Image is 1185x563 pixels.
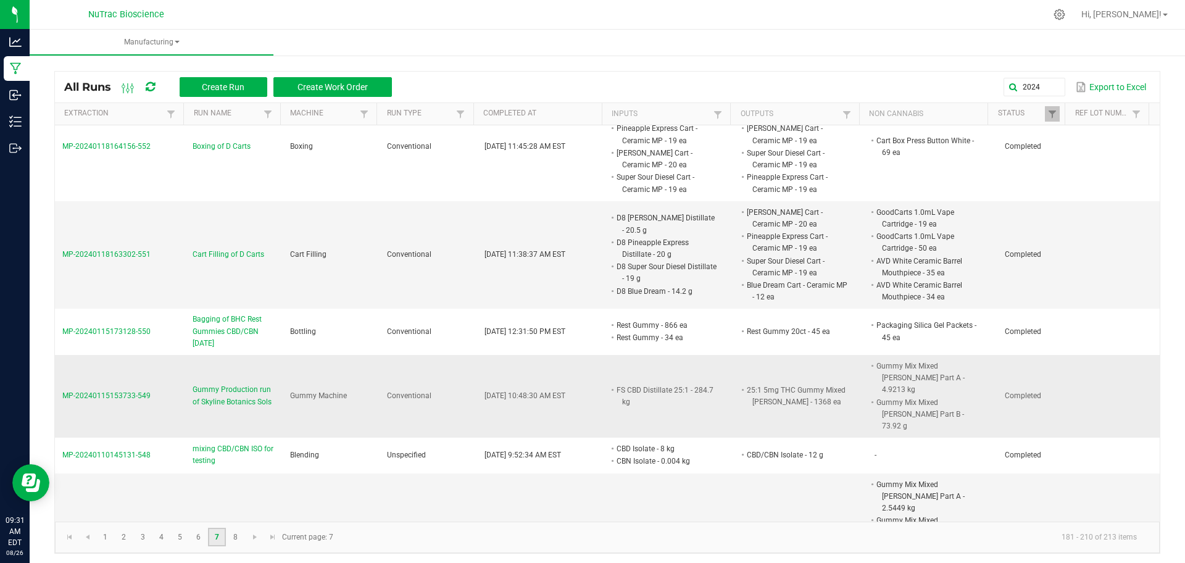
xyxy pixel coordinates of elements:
span: Bagging of BHC Rest Gummies CBD/CBN [DATE] [193,314,275,349]
a: Page 4 [152,528,170,546]
iframe: Resource center [12,464,49,501]
kendo-pager-info: 181 - 210 of 213 items [341,527,1147,548]
span: Cart Filling [290,250,326,259]
a: Go to the next page [246,528,264,546]
span: MP-20240118163302-551 [62,250,151,259]
span: Conventional [387,250,431,259]
li: CBD/CBN Isolate - 12 g [745,449,848,461]
span: Unspecified [387,451,426,459]
a: Completed AtSortable [483,109,597,119]
button: Create Work Order [273,77,392,97]
span: Conventional [387,391,431,400]
span: [DATE] 11:38:37 AM EST [484,250,565,259]
span: Boxing of D Carts [193,141,251,152]
li: Rest Gummy 20ct - 45 ea [745,325,848,338]
span: Manufacturing [30,37,273,48]
th: Inputs [602,103,730,125]
li: Gummy Mix Mixed [PERSON_NAME] Part A - 4.9213 kg [875,360,978,396]
span: [DATE] 11:45:28 AM EST [484,142,565,151]
button: Create Run [180,77,267,97]
a: Filter [710,107,725,122]
li: Pineapple Express Cart - Ceramic MP - 19 ea [615,122,718,146]
a: ExtractionSortable [64,109,164,119]
span: Go to the next page [250,532,260,542]
span: MP-20240118164156-552 [62,142,151,151]
span: Completed [1005,327,1041,336]
span: Go to the first page [65,532,75,542]
a: Run TypeSortable [387,109,454,119]
span: [DATE] 12:31:50 PM EST [484,327,565,336]
span: Bottling [290,327,316,336]
span: Cart Filling of D Carts [193,249,264,261]
a: StatusSortable [998,109,1045,119]
li: AVD White Ceramic Barrel Mouthpiece - 35 ea [875,255,978,279]
a: Page 6 [189,528,207,546]
span: Completed [1005,250,1041,259]
li: Gummy Mix Mixed [PERSON_NAME] Part B - 73.92 g [875,396,978,433]
a: Page 5 [171,528,189,546]
li: Packaging Silica Gel Packets - 45 ea [875,319,978,343]
span: Create Run [202,82,244,92]
inline-svg: Outbound [9,142,22,154]
a: Go to the first page [60,528,78,546]
span: Completed [1005,451,1041,459]
span: Blending [290,451,319,459]
li: Pineapple Express Cart - Ceramic MP - 19 ea [745,171,848,195]
span: NuTrac Bioscience [88,9,164,20]
span: Conventional [387,142,431,151]
span: MP-20240115173128-550 [62,327,151,336]
li: [PERSON_NAME] Cart - Ceramic MP - 20 ea [615,147,718,171]
a: Page 7 [208,528,226,546]
li: [PERSON_NAME] Cart - Ceramic MP - 20 ea [745,206,848,230]
a: Filter [453,106,468,122]
span: MP-20240115153733-549 [62,391,151,400]
inline-svg: Inventory [9,115,22,128]
a: Filter [839,107,854,122]
li: D8 [PERSON_NAME] Distillate - 20.5 g [615,212,718,236]
li: AVD White Ceramic Barrel Mouthpiece - 34 ea [875,279,978,303]
span: Completed [1005,142,1041,151]
li: Super Sour Diesel Cart - Ceramic MP - 19 ea [615,171,718,195]
li: D8 Pineapple Express Distillate - 20 g [615,236,718,261]
a: Go to the previous page [78,528,96,546]
li: [PERSON_NAME] Cart - Ceramic MP - 19 ea [745,122,848,146]
li: D8 Blue Dream - 14.2 g [615,285,718,298]
li: GoodCarts 1.0mL Vape Cartridge - 50 ea [875,230,978,254]
a: Filter [260,106,275,122]
li: Super Sour Diesel Cart - Ceramic MP - 19 ea [745,147,848,171]
li: CBD Isolate - 8 kg [615,443,718,455]
span: mixing CBD/CBN ISO for testing [193,443,275,467]
li: Super Sour Diesel Cart - Ceramic MP - 19 ea [745,255,848,279]
a: Manufacturing [30,30,273,56]
div: All Runs [64,77,401,98]
a: Filter [1045,106,1060,122]
button: Export to Excel [1073,77,1149,98]
li: 25:1 5mg THC Gummy Mixed [PERSON_NAME] - 1368 ea [745,384,848,408]
a: Filter [164,106,178,122]
th: Outputs [730,103,859,125]
span: Conventional [387,327,431,336]
p: 09:31 AM EDT [6,515,24,548]
inline-svg: Manufacturing [9,62,22,75]
span: Gummy Production run of Skyline Botanics Sols [193,384,275,407]
a: Filter [357,106,372,122]
inline-svg: Analytics [9,36,22,48]
a: Run NameSortable [194,109,260,119]
a: Page 2 [115,528,133,546]
a: Ref Lot NumberSortable [1075,109,1129,119]
li: GoodCarts 1.0mL Vape Cartridge - 19 ea [875,206,978,230]
a: MachineSortable [290,109,357,119]
li: FS CBD Distillate 25:1 - 284.7 kg [615,384,718,408]
span: Create Work Order [297,82,368,92]
span: [DATE] 10:48:30 AM EST [484,391,565,400]
p: 08/26 [6,548,24,557]
li: Pineapple Express Cart - Ceramic MP - 19 ea [745,230,848,254]
span: MP-20240110145131-548 [62,451,151,459]
th: Non Cannabis [859,103,987,125]
li: CBN Isolate - 0.004 kg [615,455,718,467]
li: Cart Box Press Button White - 69 ea [875,135,978,159]
a: Page 8 [227,528,244,546]
span: Hi, [PERSON_NAME]! [1081,9,1162,19]
span: Gummy Machine [290,391,347,400]
a: Page 3 [134,528,152,546]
